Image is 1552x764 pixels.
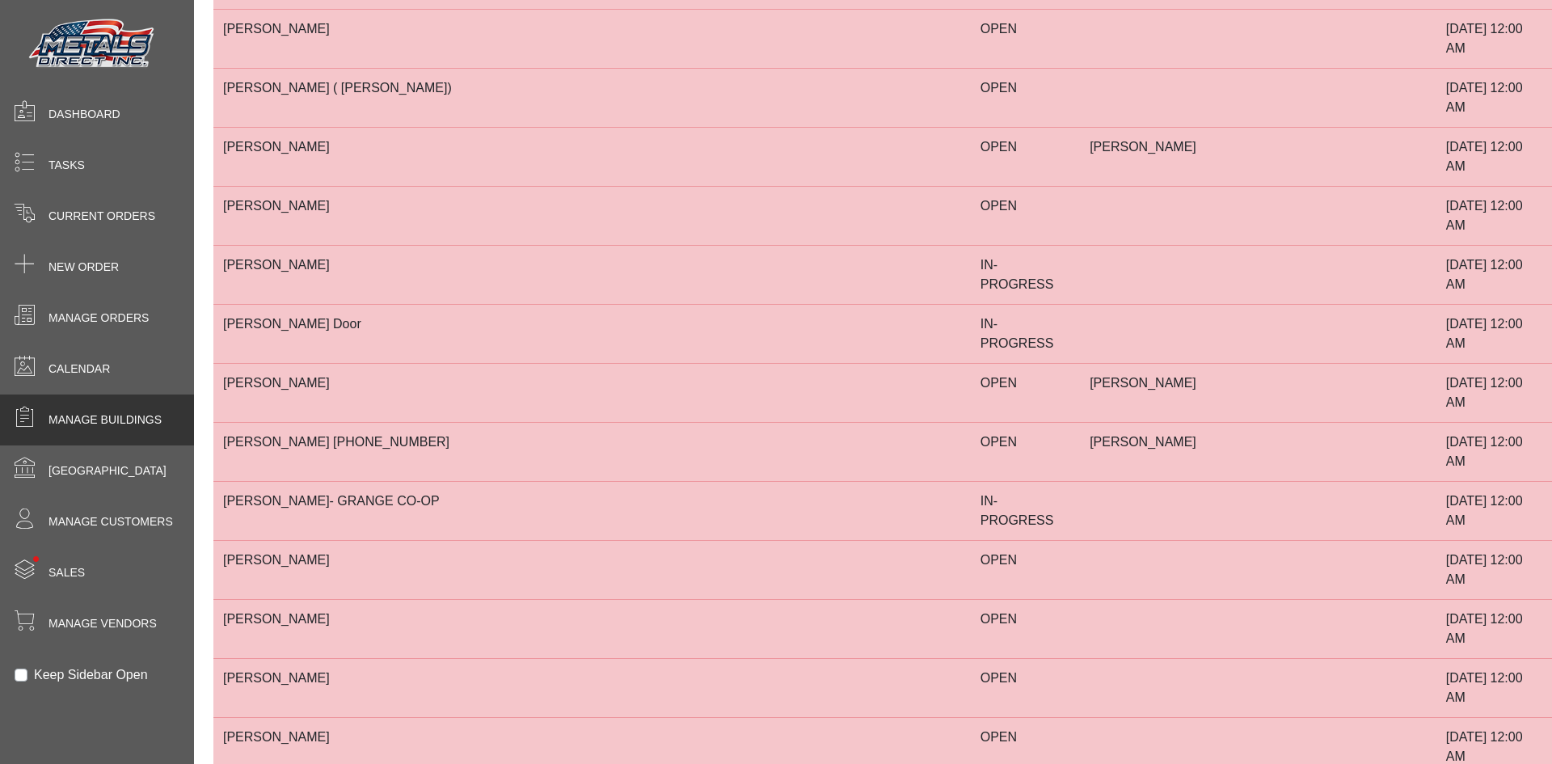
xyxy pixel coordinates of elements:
[971,304,1080,363] td: IN-PROGRESS
[1436,186,1552,245] td: [DATE] 12:00 AM
[213,363,971,422] td: [PERSON_NAME]
[213,540,971,599] td: [PERSON_NAME]
[1080,127,1347,186] td: [PERSON_NAME]
[1436,68,1552,127] td: [DATE] 12:00 AM
[213,245,971,304] td: [PERSON_NAME]
[48,208,155,225] span: Current Orders
[1436,9,1552,68] td: [DATE] 12:00 AM
[24,15,162,74] img: Metals Direct Inc Logo
[213,68,971,127] td: [PERSON_NAME] ( [PERSON_NAME])
[48,564,85,581] span: Sales
[971,68,1080,127] td: OPEN
[48,513,173,530] span: Manage Customers
[971,658,1080,717] td: OPEN
[1436,363,1552,422] td: [DATE] 12:00 AM
[1436,658,1552,717] td: [DATE] 12:00 AM
[48,106,120,123] span: Dashboard
[971,127,1080,186] td: OPEN
[213,599,971,658] td: [PERSON_NAME]
[971,599,1080,658] td: OPEN
[1436,540,1552,599] td: [DATE] 12:00 AM
[34,665,148,685] label: Keep Sidebar Open
[213,304,971,363] td: [PERSON_NAME] Door
[213,9,971,68] td: [PERSON_NAME]
[971,9,1080,68] td: OPEN
[971,422,1080,481] td: OPEN
[48,615,157,632] span: Manage Vendors
[1436,304,1552,363] td: [DATE] 12:00 AM
[1436,245,1552,304] td: [DATE] 12:00 AM
[213,481,971,540] td: [PERSON_NAME]- GRANGE CO-OP
[213,422,971,481] td: [PERSON_NAME] [PHONE_NUMBER]
[971,245,1080,304] td: IN-PROGRESS
[48,259,119,276] span: New Order
[1436,481,1552,540] td: [DATE] 12:00 AM
[1080,422,1347,481] td: [PERSON_NAME]
[971,481,1080,540] td: IN-PROGRESS
[213,127,971,186] td: [PERSON_NAME]
[48,462,167,479] span: [GEOGRAPHIC_DATA]
[971,540,1080,599] td: OPEN
[48,157,85,174] span: Tasks
[15,533,57,585] span: •
[213,186,971,245] td: [PERSON_NAME]
[971,363,1080,422] td: OPEN
[48,412,162,428] span: Manage Buildings
[1080,363,1347,422] td: [PERSON_NAME]
[1436,422,1552,481] td: [DATE] 12:00 AM
[48,361,110,378] span: Calendar
[48,310,149,327] span: Manage Orders
[971,186,1080,245] td: OPEN
[213,658,971,717] td: [PERSON_NAME]
[1436,599,1552,658] td: [DATE] 12:00 AM
[1436,127,1552,186] td: [DATE] 12:00 AM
